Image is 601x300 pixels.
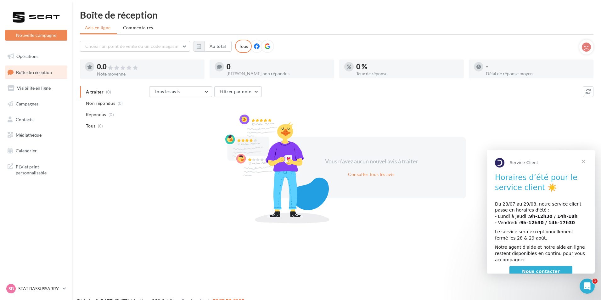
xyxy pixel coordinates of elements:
p: 3 étapes [6,83,25,90]
a: Visibilité en ligne [4,82,69,95]
span: Tous les avis [154,89,180,94]
button: Au total [194,41,232,52]
div: Boîte de réception [80,10,593,20]
span: Opérations [16,54,38,59]
span: Campagnes [16,101,38,106]
a: Médiathèque [4,128,69,142]
span: Choisir un point de vente ou un code magasin [85,43,178,49]
a: Boîte de réception [4,65,69,79]
span: Non répondus [86,100,115,106]
div: Fermer [110,3,122,14]
div: Suivez ce pas à pas et si besoin, écrivez-nous à [9,48,117,63]
button: go back [4,3,16,14]
div: Taux de réponse [356,71,459,76]
a: Nous contacter [22,116,85,127]
span: (0) [98,123,103,128]
a: Campagnes [4,97,69,110]
div: Cliquez sur et choisissez votre mode d'import : [24,154,110,167]
span: Contacts [16,116,33,122]
button: Nouvelle campagne [5,30,67,41]
a: PLV et print personnalisable [4,160,69,178]
button: Filtrer par note [214,86,262,97]
span: PLV et print personnalisable [16,162,65,176]
div: Tous [235,40,252,53]
div: - Ajouter des contacts manuellement [24,173,110,180]
span: Répondus [86,111,106,118]
div: Vous n'avez aucun nouvel avis à traiter [317,157,425,166]
div: Importer des contacts [24,110,107,116]
div: 1Importer des contacts [12,108,114,118]
p: Environ 10 minutes [77,83,120,90]
div: - [486,63,588,70]
div: Depuis l'onglet , commencez par ajouter [PERSON_NAME] contacts pour pouvoir leur envoyer des camp... [24,121,110,147]
img: Profile image for Service-Client [28,66,38,76]
span: Calendrier [16,148,37,153]
span: Commentaires [123,25,153,31]
span: Visibilité en ligne [17,85,51,91]
div: Note moyenne [97,72,199,76]
a: Calendrier [4,144,69,157]
div: 0.0 [97,63,199,71]
div: [PERSON_NAME] non répondus [227,71,329,76]
a: Opérations [4,50,69,63]
a: Contacts [4,113,69,126]
button: Consulter tous les avis [345,171,397,178]
iframe: Intercom live chat [580,279,595,294]
div: Délai de réponse moyen [486,71,588,76]
div: 0 [227,63,329,70]
span: SB [8,286,14,292]
button: Au total [204,41,232,52]
span: Tous [86,123,95,129]
span: Nous contacter [35,119,73,124]
div: Débuter avec les Mails et SMS [9,25,117,48]
div: OU [24,187,110,193]
span: Médiathèque [16,132,42,138]
a: SB SEAT BASSUSSARRY [5,283,67,295]
button: Tous les avis [149,86,212,97]
a: [EMAIL_ADDRESS][DOMAIN_NAME] [27,56,115,62]
div: 0 % [356,63,459,70]
p: SEAT BASSUSSARRY [18,286,60,292]
div: Si besoin, notre modèle d'import excel. [24,213,110,226]
span: (0) [109,112,114,117]
div: Service-Client de Digitaleo [41,68,98,75]
span: Boîte de réception [16,69,52,75]
span: 1 [593,279,598,284]
a: téléchargez ici [46,214,78,219]
button: Choisir un point de vente ou un code magasin [80,41,190,52]
iframe: Intercom live chat message [487,150,595,274]
b: "Contacts" [57,121,84,126]
div: - Importer un fichier (XLS ou CSV) [24,200,110,207]
b: "Ajouter des contacts" [49,154,105,159]
span: (0) [118,101,123,106]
